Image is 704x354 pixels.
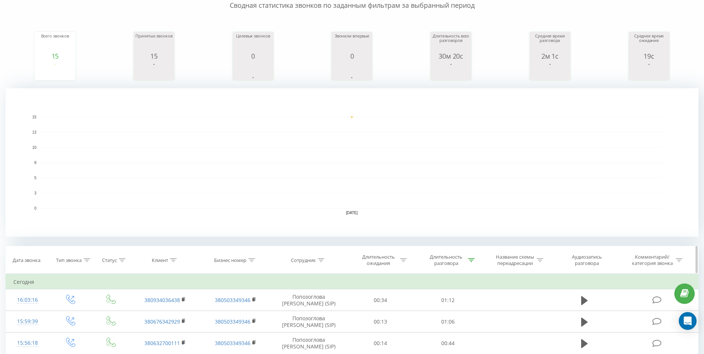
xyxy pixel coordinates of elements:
[13,314,42,329] div: 15:59:39
[333,60,370,82] svg: A chart.
[6,88,698,237] svg: A chart.
[34,161,36,165] text: 8
[235,34,272,52] div: Целевых звонков
[144,318,180,325] a: 380676342929
[235,52,272,60] div: 0
[531,34,569,52] div: Среднее время разговора
[144,340,180,347] a: 380632700111
[135,34,173,52] div: Принятых звонков
[34,206,36,210] text: 0
[32,145,37,150] text: 10
[32,130,37,134] text: 13
[102,257,117,263] div: Статус
[347,289,414,311] td: 00:34
[631,254,674,266] div: Комментарий/категория звонка
[36,52,73,60] div: 15
[271,332,347,354] td: Попозоглова [PERSON_NAME] (SIP)
[291,257,316,263] div: Сотрудник
[432,34,469,52] div: Длительность всех разговоров
[414,332,482,354] td: 00:44
[214,257,246,263] div: Бизнес номер
[13,293,42,307] div: 16:03:16
[495,254,535,266] div: Название схемы переадресации
[631,34,668,52] div: Среднее время ожидания
[563,254,611,266] div: Аудиозапись разговора
[333,52,370,60] div: 0
[13,336,42,350] div: 15:56:18
[432,52,469,60] div: 30м 20с
[358,254,398,266] div: Длительность ожидания
[215,340,251,347] a: 380503349346
[235,60,272,82] svg: A chart.
[531,52,569,60] div: 2м 1с
[347,332,414,354] td: 00:14
[531,60,569,82] svg: A chart.
[32,115,37,119] text: 15
[34,191,36,195] text: 3
[414,311,482,332] td: 01:06
[426,254,466,266] div: Длительность разговора
[144,296,180,304] a: 380934036438
[34,176,36,180] text: 5
[56,257,82,263] div: Тип звонка
[6,275,698,289] td: Сегодня
[333,34,370,52] div: Звонили впервые
[271,311,347,332] td: Попозоглова [PERSON_NAME] (SIP)
[135,60,173,82] svg: A chart.
[432,60,469,82] svg: A chart.
[135,52,173,60] div: 15
[215,318,251,325] a: 380503349346
[631,60,668,82] svg: A chart.
[215,296,251,304] a: 380503349346
[347,311,414,332] td: 00:13
[271,289,347,311] td: Попозоглова [PERSON_NAME] (SIP)
[152,257,168,263] div: Клиент
[346,211,358,215] text: [DATE]
[36,60,73,82] svg: A chart.
[13,257,40,263] div: Дата звонка
[679,312,697,330] div: Open Intercom Messenger
[414,289,482,311] td: 01:12
[36,34,73,52] div: Всего звонков
[631,52,668,60] div: 19с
